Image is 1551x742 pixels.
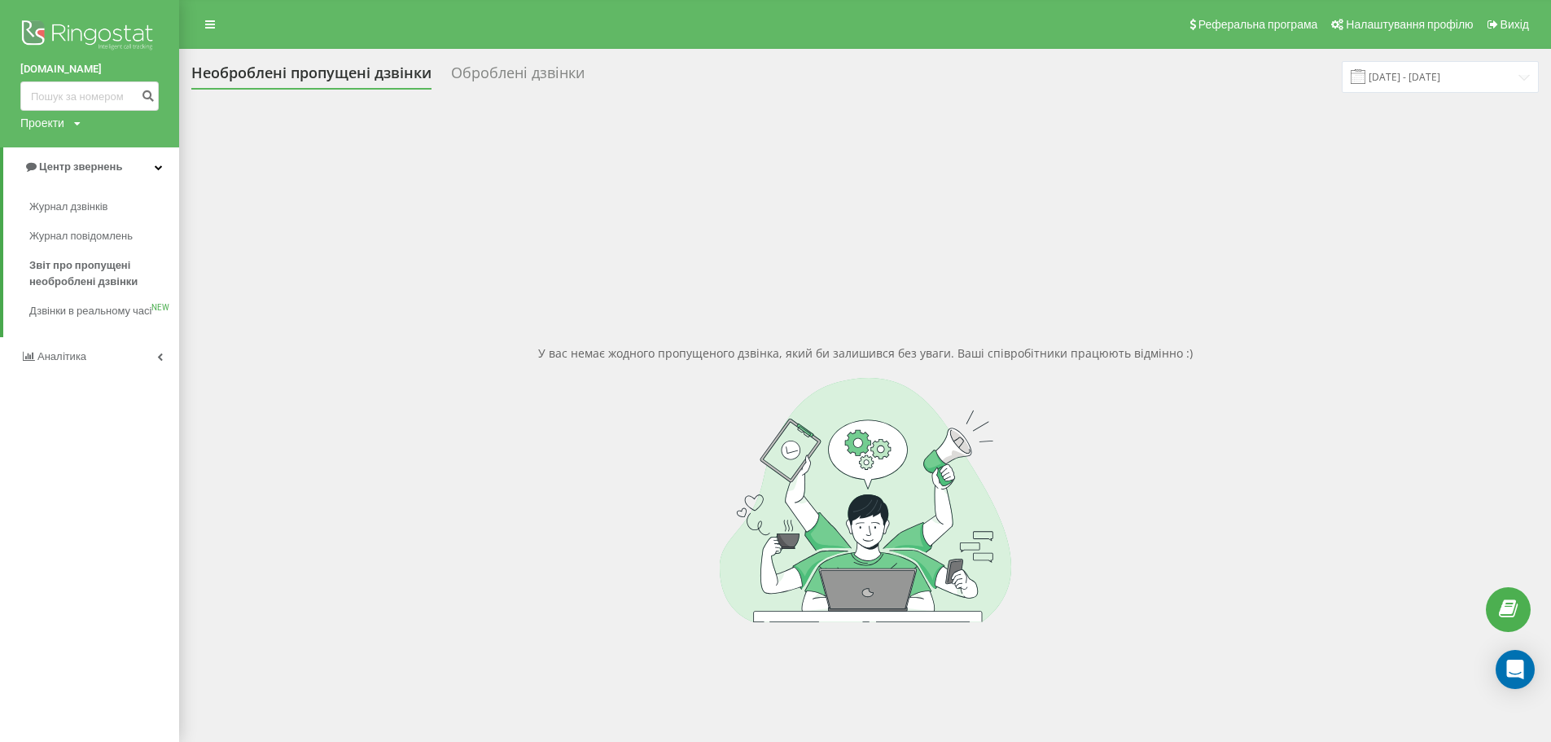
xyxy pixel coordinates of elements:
[20,115,64,131] div: Проекти
[29,192,179,222] a: Журнал дзвінків
[451,64,585,90] div: Оброблені дзвінки
[191,64,432,90] div: Необроблені пропущені дзвінки
[29,222,179,251] a: Журнал повідомлень
[1501,18,1529,31] span: Вихід
[1198,18,1318,31] span: Реферальна програма
[39,160,122,173] span: Центр звернень
[29,199,107,215] span: Журнал дзвінків
[29,251,179,296] a: Звіт про пропущені необроблені дзвінки
[29,303,151,319] span: Дзвінки в реальному часі
[20,61,159,77] a: [DOMAIN_NAME]
[29,228,133,244] span: Журнал повідомлень
[20,81,159,111] input: Пошук за номером
[1496,650,1535,689] div: Open Intercom Messenger
[37,350,86,362] span: Аналiтика
[29,296,179,326] a: Дзвінки в реальному часіNEW
[3,147,179,187] a: Центр звернень
[1346,18,1473,31] span: Налаштування профілю
[20,16,159,57] img: Ringostat logo
[29,257,171,290] span: Звіт про пропущені необроблені дзвінки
